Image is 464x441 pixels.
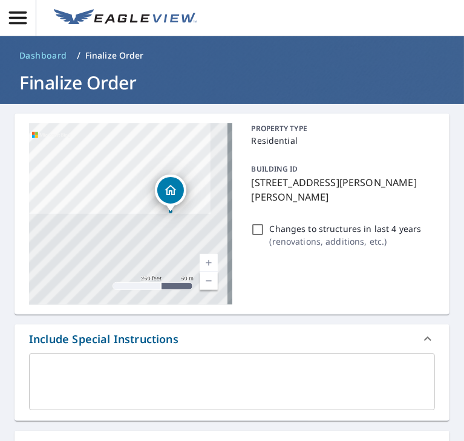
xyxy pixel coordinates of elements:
[252,123,431,134] p: PROPERTY TYPE
[19,50,67,62] span: Dashboard
[47,2,204,34] a: EV Logo
[29,331,178,347] div: Include Special Instructions
[200,272,218,290] a: Current Level 17, Zoom Out
[77,48,80,63] li: /
[252,164,298,174] p: BUILDING ID
[200,254,218,272] a: Current Level 17, Zoom In
[15,46,72,65] a: Dashboard
[15,46,449,65] nav: breadcrumb
[252,175,431,204] p: [STREET_ADDRESS][PERSON_NAME][PERSON_NAME]
[252,134,431,147] p: Residential
[270,222,422,235] p: Changes to structures in last 4 years
[54,9,197,27] img: EV Logo
[270,235,422,248] p: ( renovations, additions, etc. )
[155,175,186,212] div: Dropped pin, building 1, Residential property, 521 Malcolm Blvd Connelly Springs, NC 28612
[15,324,449,353] div: Include Special Instructions
[85,50,144,62] p: Finalize Order
[15,70,449,95] h1: Finalize Order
